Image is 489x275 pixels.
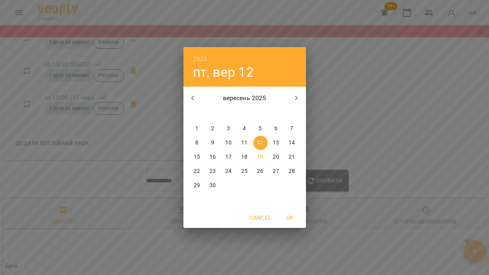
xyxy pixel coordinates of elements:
p: 13 [273,139,279,147]
p: 5 [259,125,262,133]
span: пт [253,110,268,118]
p: 7 [290,125,293,133]
button: 14 [285,136,299,150]
button: 2025 [193,53,208,64]
p: 22 [194,167,200,175]
button: 6 [269,121,283,136]
p: 24 [225,167,232,175]
span: пн [190,110,204,118]
span: чт [238,110,252,118]
button: 15 [190,150,204,164]
p: 15 [194,153,200,161]
button: 11 [238,136,252,150]
span: сб [269,110,283,118]
button: 23 [206,164,220,178]
p: 21 [289,153,295,161]
button: 20 [269,150,283,164]
button: 24 [222,164,236,178]
p: 19 [257,153,263,161]
button: 26 [253,164,268,178]
button: 19 [253,150,268,164]
span: Cancel [249,213,271,222]
span: ср [222,110,236,118]
p: 9 [211,139,214,147]
button: 9 [206,136,220,150]
p: 20 [273,153,279,161]
p: вересень 2025 [202,93,287,103]
button: 16 [206,150,220,164]
button: 17 [222,150,236,164]
button: 7 [285,121,299,136]
span: OK [281,213,300,222]
p: 25 [241,167,247,175]
p: 14 [289,139,295,147]
p: 3 [227,125,230,133]
p: 12 [257,139,263,147]
button: 30 [206,178,220,193]
span: нд [285,110,299,118]
p: 23 [210,167,216,175]
p: 26 [257,167,263,175]
button: 18 [238,150,252,164]
p: 8 [195,139,198,147]
p: 2 [211,125,214,133]
button: 3 [222,121,236,136]
button: 1 [190,121,204,136]
button: 28 [285,164,299,178]
p: 28 [289,167,295,175]
p: 1 [195,125,198,133]
button: 21 [285,150,299,164]
p: 16 [210,153,216,161]
span: вт [206,110,220,118]
button: OK [278,211,303,225]
button: 27 [269,164,283,178]
button: 22 [190,164,204,178]
p: 11 [241,139,247,147]
button: 29 [190,178,204,193]
p: 27 [273,167,279,175]
button: 4 [238,121,252,136]
p: 29 [194,182,200,190]
button: 13 [269,136,283,150]
p: 17 [225,153,232,161]
p: 10 [225,139,232,147]
button: пт, вер 12 [193,64,254,80]
p: 6 [274,125,278,133]
p: 18 [241,153,247,161]
p: 4 [243,125,246,133]
p: 30 [210,182,216,190]
button: 10 [222,136,236,150]
button: 2 [206,121,220,136]
button: 5 [253,121,268,136]
button: 12 [253,136,268,150]
button: 8 [190,136,204,150]
button: 25 [238,164,252,178]
button: Cancel [246,211,274,225]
